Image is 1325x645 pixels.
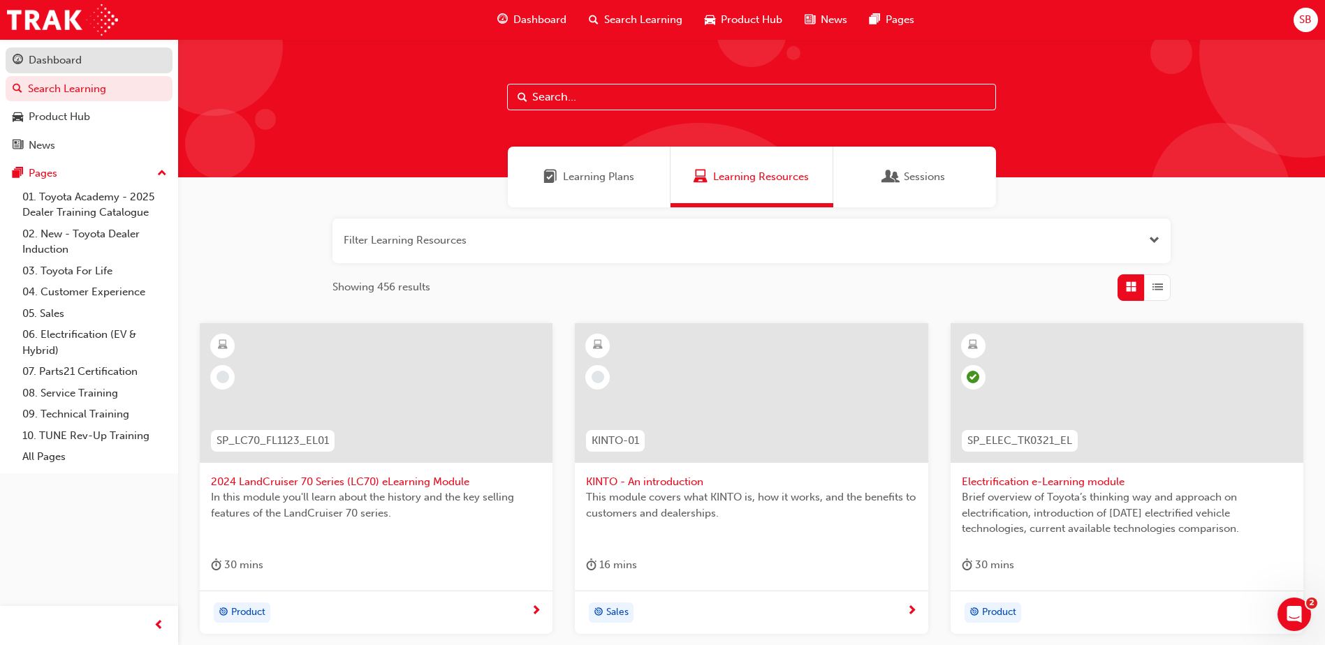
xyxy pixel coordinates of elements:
span: target-icon [219,604,228,622]
div: 30 mins [211,556,263,574]
span: News [821,12,847,28]
span: Search [518,89,527,105]
iframe: Intercom live chat [1278,598,1311,631]
div: Pages [29,165,57,181]
span: Product [231,605,265,621]
a: Product Hub [6,104,173,130]
span: Showing 456 results [332,279,430,295]
span: car-icon [705,11,715,29]
span: List [1152,279,1163,295]
a: guage-iconDashboard [486,6,578,34]
a: 08. Service Training [17,383,173,404]
a: Learning PlansLearning Plans [508,147,671,207]
a: SessionsSessions [833,147,996,207]
a: 02. New - Toyota Dealer Induction [17,223,173,260]
a: Search Learning [6,76,173,102]
a: News [6,133,173,158]
span: In this module you'll learn about the history and the key selling features of the LandCruiser 70 ... [211,489,541,521]
a: news-iconNews [793,6,858,34]
span: Learning Resources [713,169,809,185]
a: pages-iconPages [858,6,925,34]
button: Pages [6,161,173,186]
span: learningRecordVerb_NONE-icon [217,371,229,383]
span: prev-icon [154,617,164,635]
span: This module covers what KINTO is, how it works, and the benefits to customers and dealerships. [586,489,916,521]
span: Sales [606,605,629,621]
span: up-icon [157,165,167,183]
span: duration-icon [962,556,972,574]
span: Dashboard [513,12,566,28]
input: Search... [507,84,996,110]
a: 10. TUNE Rev-Up Training [17,425,173,447]
div: 30 mins [962,556,1014,574]
span: learningResourceType_ELEARNING-icon [968,336,978,355]
span: Search Learning [604,12,682,28]
span: Electrification e-Learning module [962,474,1292,490]
div: 16 mins [586,556,637,574]
div: Product Hub [29,109,90,125]
span: Product Hub [721,12,782,28]
button: DashboardSearch LearningProduct HubNews [6,45,173,161]
span: news-icon [13,140,23,152]
span: next-icon [907,605,917,618]
span: KINTO - An introduction [586,474,916,490]
span: Grid [1126,279,1136,295]
img: Trak [7,4,118,36]
span: Learning Plans [543,169,557,185]
button: Open the filter [1149,232,1159,249]
span: Sessions [904,169,945,185]
span: Learning Resources [694,169,708,185]
a: SP_ELEC_TK0321_ELElectrification e-Learning moduleBrief overview of Toyota’s thinking way and app... [951,323,1303,635]
span: guage-icon [497,11,508,29]
span: learningResourceType_ELEARNING-icon [218,336,228,355]
a: 05. Sales [17,303,173,325]
span: Pages [886,12,914,28]
span: target-icon [969,604,979,622]
a: 07. Parts21 Certification [17,361,173,383]
span: pages-icon [13,168,23,180]
span: search-icon [13,83,22,96]
span: car-icon [13,111,23,124]
a: car-iconProduct Hub [694,6,793,34]
div: Dashboard [29,52,82,68]
a: All Pages [17,446,173,468]
span: 2024 LandCruiser 70 Series (LC70) eLearning Module [211,474,541,490]
span: learningRecordVerb_NONE-icon [592,371,604,383]
span: 2 [1306,598,1317,609]
a: Learning ResourcesLearning Resources [671,147,833,207]
span: next-icon [531,605,541,618]
span: Brief overview of Toyota’s thinking way and approach on electrification, introduction of [DATE] e... [962,489,1292,537]
span: pages-icon [870,11,880,29]
a: 06. Electrification (EV & Hybrid) [17,324,173,361]
a: SP_LC70_FL1123_EL012024 LandCruiser 70 Series (LC70) eLearning ModuleIn this module you'll learn ... [200,323,552,635]
a: search-iconSearch Learning [578,6,694,34]
div: News [29,138,55,154]
span: target-icon [594,604,603,622]
span: SB [1299,12,1312,28]
span: learningResourceType_ELEARNING-icon [593,336,603,355]
span: KINTO-01 [592,433,639,449]
span: Sessions [884,169,898,185]
a: 03. Toyota For Life [17,260,173,282]
span: duration-icon [586,556,596,574]
span: Product [982,605,1016,621]
span: guage-icon [13,54,23,67]
a: KINTO-01KINTO - An introductionThis module covers what KINTO is, how it works, and the benefits t... [575,323,928,635]
span: duration-icon [211,556,221,574]
span: SP_LC70_FL1123_EL01 [217,433,329,449]
button: SB [1294,8,1318,32]
span: learningRecordVerb_COMPLETE-icon [967,371,979,383]
span: news-icon [805,11,815,29]
span: search-icon [589,11,599,29]
span: SP_ELEC_TK0321_EL [967,433,1072,449]
a: 09. Technical Training [17,403,173,425]
a: 04. Customer Experience [17,281,173,303]
a: 01. Toyota Academy - 2025 Dealer Training Catalogue [17,186,173,223]
a: Dashboard [6,47,173,73]
span: Learning Plans [563,169,634,185]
